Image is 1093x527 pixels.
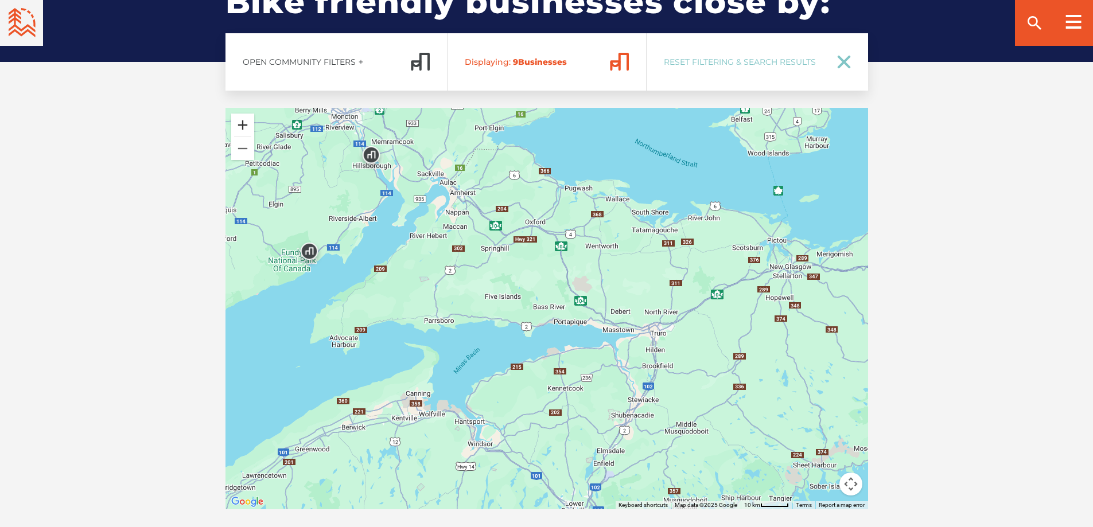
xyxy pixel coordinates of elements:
[1025,14,1044,32] ion-icon: search
[243,57,356,67] span: Open Community Filters
[357,58,365,66] ion-icon: add
[664,57,822,67] span: Reset Filtering & Search Results
[225,33,448,91] a: Open Community Filtersadd
[741,501,792,509] button: Map Scale: 10 km per 46 pixels
[675,502,737,508] span: Map data ©2025 Google
[465,57,600,67] span: Business
[228,494,266,509] img: Google
[465,57,511,67] span: Displaying:
[231,137,254,160] button: Zoom out
[228,494,266,509] a: Open this area in Google Maps (opens a new window)
[647,33,868,91] a: Reset Filtering & Search Results
[744,502,760,508] span: 10 km
[513,57,518,67] span: 9
[557,57,567,67] span: es
[796,502,812,508] a: Terms
[819,502,865,508] a: Report a map error
[839,473,862,495] button: Map camera controls
[231,114,254,136] button: Zoom in
[619,501,668,509] button: Keyboard shortcuts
